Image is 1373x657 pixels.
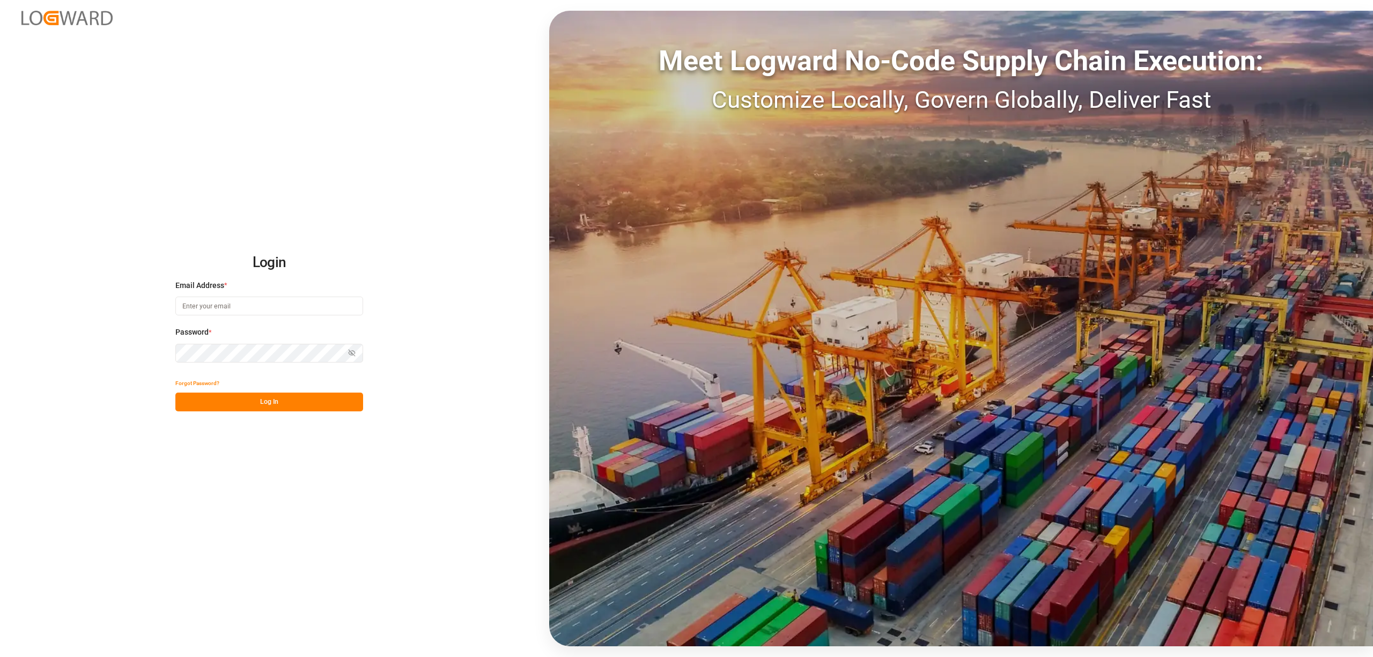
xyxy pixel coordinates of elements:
span: Email Address [175,280,224,291]
div: Customize Locally, Govern Globally, Deliver Fast [549,82,1373,117]
span: Password [175,327,209,338]
button: Forgot Password? [175,374,219,393]
img: Logward_new_orange.png [21,11,113,25]
button: Log In [175,393,363,411]
div: Meet Logward No-Code Supply Chain Execution: [549,40,1373,82]
input: Enter your email [175,297,363,315]
h2: Login [175,246,363,280]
